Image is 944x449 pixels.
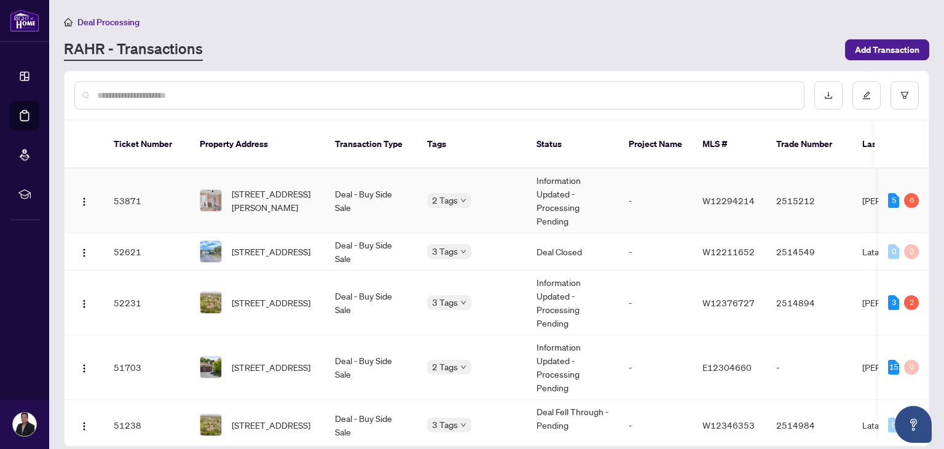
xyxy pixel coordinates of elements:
[766,121,852,169] th: Trade Number
[904,193,919,208] div: 6
[824,91,833,100] span: download
[766,271,852,335] td: 2514894
[527,169,619,233] td: Information Updated - Processing Pending
[766,169,852,233] td: 2515212
[417,121,527,169] th: Tags
[862,91,871,100] span: edit
[766,233,852,271] td: 2514549
[766,335,852,400] td: -
[895,406,932,443] button: Open asap
[852,81,881,109] button: edit
[891,81,919,109] button: filter
[855,40,919,60] span: Add Transaction
[79,248,89,258] img: Logo
[104,169,190,233] td: 53871
[460,197,466,204] span: down
[845,39,929,60] button: Add Transaction
[104,271,190,335] td: 52231
[200,241,221,262] img: thumbnail-img
[74,242,94,261] button: Logo
[460,364,466,370] span: down
[432,295,458,309] span: 3 Tags
[619,335,693,400] td: -
[432,360,458,374] span: 2 Tags
[104,233,190,271] td: 52621
[74,357,94,377] button: Logo
[814,81,843,109] button: download
[200,415,221,435] img: thumbnail-img
[200,190,221,211] img: thumbnail-img
[325,335,417,400] td: Deal - Buy Side Sale
[232,360,310,374] span: [STREET_ADDRESS]
[888,244,899,259] div: 0
[527,233,619,271] td: Deal Closed
[74,415,94,435] button: Logo
[200,357,221,378] img: thumbnail-img
[460,422,466,428] span: down
[888,295,899,310] div: 3
[232,418,310,432] span: [STREET_ADDRESS]
[619,233,693,271] td: -
[232,245,310,258] span: [STREET_ADDRESS]
[527,335,619,400] td: Information Updated - Processing Pending
[64,18,73,26] span: home
[460,248,466,255] span: down
[904,295,919,310] div: 2
[702,246,755,257] span: W12211652
[702,297,755,308] span: W12376727
[200,292,221,313] img: thumbnail-img
[693,121,766,169] th: MLS #
[64,39,203,61] a: RAHR - Transactions
[432,418,458,432] span: 3 Tags
[77,17,140,28] span: Deal Processing
[702,419,755,431] span: W12346353
[79,364,89,373] img: Logo
[619,169,693,233] td: -
[702,362,752,373] span: E12304660
[527,121,619,169] th: Status
[460,300,466,306] span: down
[79,197,89,207] img: Logo
[325,121,417,169] th: Transaction Type
[79,421,89,431] img: Logo
[888,193,899,208] div: 5
[702,195,755,206] span: W12294214
[888,418,899,432] div: 0
[74,293,94,312] button: Logo
[619,271,693,335] td: -
[10,9,39,32] img: logo
[527,271,619,335] td: Information Updated - Processing Pending
[104,121,190,169] th: Ticket Number
[900,91,909,100] span: filter
[325,271,417,335] td: Deal - Buy Side Sale
[190,121,325,169] th: Property Address
[432,244,458,258] span: 3 Tags
[904,244,919,259] div: 0
[79,299,89,309] img: Logo
[13,413,36,436] img: Profile Icon
[232,296,310,309] span: [STREET_ADDRESS]
[325,233,417,271] td: Deal - Buy Side Sale
[325,169,417,233] td: Deal - Buy Side Sale
[888,360,899,375] div: 15
[904,360,919,375] div: 0
[619,121,693,169] th: Project Name
[232,187,315,214] span: [STREET_ADDRESS][PERSON_NAME]
[104,335,190,400] td: 51703
[74,191,94,210] button: Logo
[432,193,458,207] span: 2 Tags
